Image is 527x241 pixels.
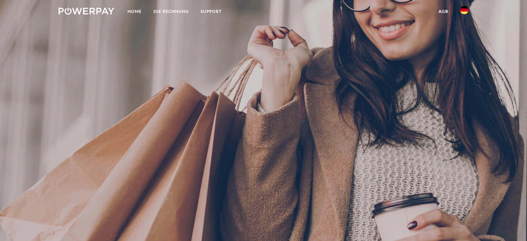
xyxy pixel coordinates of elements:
[433,5,454,18] a: agb
[59,8,114,15] img: logo-powerpay-white.svg
[195,5,228,18] a: SUPPORT
[460,6,468,14] img: de
[499,213,521,235] iframe: Bouton de lancement de la fenêtre de messagerie
[122,5,148,18] a: Home
[148,5,195,18] a: DIE RECHNUNG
